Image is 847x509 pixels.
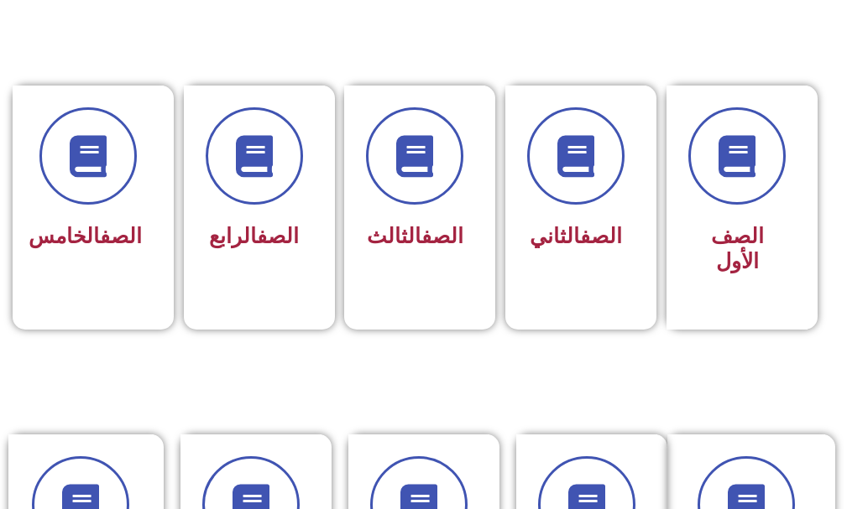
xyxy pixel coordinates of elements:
[530,224,622,248] span: الثاني
[711,224,764,273] span: الصف الأول
[421,224,463,248] a: الصف
[257,224,299,248] a: الصف
[367,224,463,248] span: الثالث
[100,224,142,248] a: الصف
[29,224,142,248] span: الخامس
[580,224,622,248] a: الصف
[209,224,299,248] span: الرابع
